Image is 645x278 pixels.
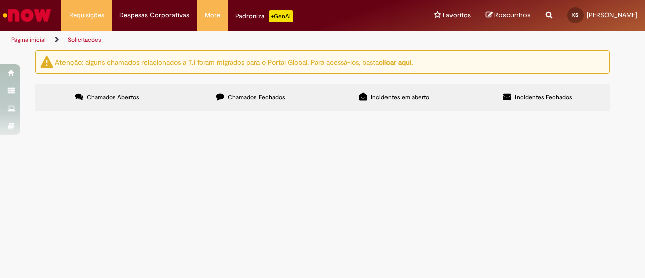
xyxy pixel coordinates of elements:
[269,10,293,22] p: +GenAi
[11,36,46,44] a: Página inicial
[205,10,220,20] span: More
[55,57,413,66] ng-bind-html: Atenção: alguns chamados relacionados a T.I foram migrados para o Portal Global. Para acessá-los,...
[486,11,531,20] a: Rascunhos
[69,10,104,20] span: Requisições
[515,93,572,101] span: Incidentes Fechados
[587,11,637,19] span: [PERSON_NAME]
[228,93,285,101] span: Chamados Fechados
[87,93,139,101] span: Chamados Abertos
[119,10,189,20] span: Despesas Corporativas
[1,5,53,25] img: ServiceNow
[68,36,101,44] a: Solicitações
[235,10,293,22] div: Padroniza
[494,10,531,20] span: Rascunhos
[379,57,413,66] a: clicar aqui.
[371,93,429,101] span: Incidentes em aberto
[572,12,578,18] span: KS
[443,10,471,20] span: Favoritos
[8,31,422,49] ul: Trilhas de página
